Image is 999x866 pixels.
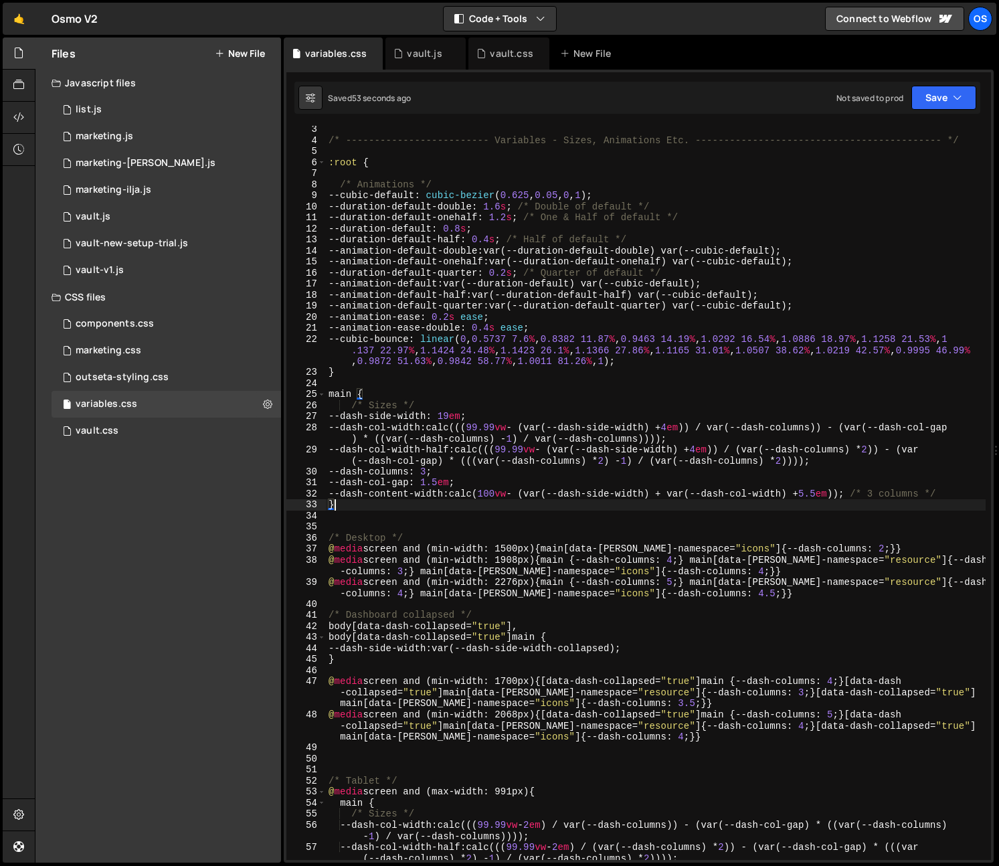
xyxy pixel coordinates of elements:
div: 9 [286,190,326,201]
div: 12 [286,224,326,235]
div: 30 [286,466,326,478]
div: 43 [286,632,326,643]
div: 22 [286,334,326,367]
div: marketing-ilja.js [76,184,151,196]
h2: Files [52,46,76,61]
div: Saved [328,92,411,104]
div: 35 [286,521,326,533]
div: 14 [286,246,326,257]
div: 18 [286,290,326,301]
div: vault.css [490,47,533,60]
div: 16596/45154.css [52,391,281,418]
div: 5 [286,146,326,157]
div: 16596/45422.js [52,123,281,150]
div: marketing-[PERSON_NAME].js [76,157,215,169]
div: 36 [286,533,326,544]
div: 40 [286,599,326,610]
div: 20 [286,312,326,323]
div: 31 [286,477,326,489]
div: 41 [286,610,326,621]
div: vault.js [407,47,442,60]
div: 13 [286,234,326,246]
div: 29 [286,444,326,466]
div: Osmo V2 [52,11,98,27]
div: 37 [286,543,326,555]
div: 8 [286,179,326,191]
div: 50 [286,754,326,765]
div: 19 [286,300,326,312]
div: 32 [286,489,326,500]
div: Not saved to prod [836,92,903,104]
button: New File [215,48,265,59]
div: 55 [286,808,326,820]
div: 46 [286,665,326,677]
button: Code + Tools [444,7,556,31]
div: 47 [286,676,326,709]
div: 6 [286,157,326,169]
div: vault.css [76,425,118,437]
div: vault-v1.js [76,264,124,276]
div: variables.css [76,398,137,410]
div: 34 [286,511,326,522]
div: 42 [286,621,326,632]
div: 48 [286,709,326,743]
div: outseta-styling.css [76,371,169,383]
div: 15 [286,256,326,268]
div: 16596/45446.css [52,337,281,364]
button: Save [911,86,976,110]
div: 26 [286,400,326,412]
div: components.css [76,318,154,330]
div: 16596/45423.js [52,177,281,203]
div: 52 [286,776,326,787]
div: 53 seconds ago [352,92,411,104]
div: 56 [286,820,326,842]
div: 11 [286,212,326,224]
div: New File [560,47,616,60]
div: 4 [286,135,326,147]
div: 25 [286,389,326,400]
div: 10 [286,201,326,213]
div: 16 [286,268,326,279]
div: marketing.css [76,345,141,357]
div: marketing.js [76,131,133,143]
div: CSS files [35,284,281,311]
div: list.js [76,104,102,116]
div: 16596/45132.js [52,257,281,284]
div: 38 [286,555,326,577]
div: 27 [286,411,326,422]
div: vault.js [76,211,110,223]
a: Os [968,7,992,31]
div: 16596/45424.js [52,150,281,177]
div: 33 [286,499,326,511]
div: 16596/45133.js [52,203,281,230]
div: 28 [286,422,326,444]
div: 3 [286,124,326,135]
div: 17 [286,278,326,290]
div: 21 [286,323,326,334]
div: 39 [286,577,326,599]
div: 49 [286,742,326,754]
div: 16596/45511.css [52,311,281,337]
div: variables.css [305,47,367,60]
div: 7 [286,168,326,179]
div: 24 [286,378,326,389]
div: 16596/45152.js [52,230,281,257]
div: 53 [286,786,326,798]
div: 45 [286,654,326,665]
a: 🤙 [3,3,35,35]
div: Javascript files [35,70,281,96]
div: 51 [286,764,326,776]
div: 16596/45153.css [52,418,281,444]
div: vault-new-setup-trial.js [76,238,188,250]
div: 23 [286,367,326,378]
a: Connect to Webflow [825,7,964,31]
div: 16596/45151.js [52,96,281,123]
div: 57 [286,842,326,864]
div: 16596/45156.css [52,364,281,391]
div: 44 [286,643,326,655]
div: 54 [286,798,326,809]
